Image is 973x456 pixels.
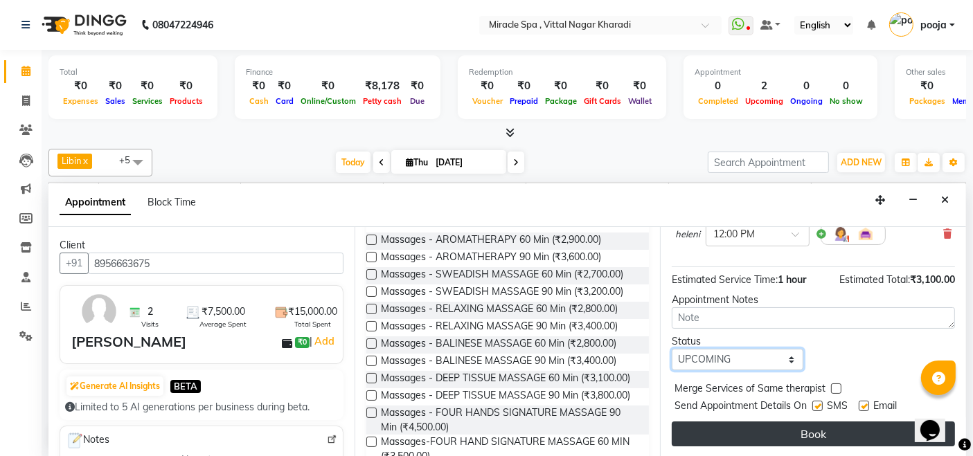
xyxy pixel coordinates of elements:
span: No show [826,96,866,106]
button: Close [935,190,955,211]
div: Total [60,66,206,78]
span: Libin [99,183,241,200]
span: Massages - DEEP TISSUE MASSAGE 90 Min (₹3,800.00) [381,388,630,405]
span: Average Spent [199,319,247,329]
div: Appointment [695,66,866,78]
span: Services [129,96,166,106]
span: [PERSON_NAME] [384,183,526,200]
span: BETA [170,380,201,393]
div: ₹0 [469,78,506,94]
div: ₹0 [60,78,102,94]
span: Gift Cards [580,96,625,106]
span: pooja [920,18,947,33]
div: 2 [742,78,787,94]
span: [PERSON_NAME] [669,183,811,200]
span: Libin [62,155,82,166]
img: avatar [79,291,119,331]
iframe: chat widget [915,401,959,442]
button: +91 [60,253,89,274]
span: Online/Custom [297,96,359,106]
span: ₹7,500.00 [202,304,245,319]
div: ₹0 [625,78,655,94]
span: Completed [695,96,742,106]
span: Wallet [625,96,655,106]
div: ₹0 [506,78,542,94]
span: 2 [148,304,153,319]
span: heleni [812,183,954,200]
div: ₹0 [542,78,580,94]
button: ADD NEW [837,153,885,172]
span: +5 [119,154,141,165]
b: 08047224946 [152,6,213,44]
span: Petty cash [359,96,405,106]
div: Redemption [469,66,655,78]
span: Appointment [60,190,131,215]
span: Massages - RELAXING MASSAGE 60 Min (₹2,800.00) [381,302,618,319]
span: Send Appointment Details On [675,399,807,416]
img: Interior.png [857,226,874,242]
span: Notes [66,432,109,450]
span: Expenses [60,96,102,106]
span: | [310,333,337,349]
span: Estimated Service Time: [672,273,778,286]
span: Massages - BALINESE MASSAGE 90 Min (₹3,400.00) [381,354,616,371]
span: SMS [827,399,848,416]
span: Massages - RELAXING MASSAGE 90 Min (₹3,400.00) [381,319,618,336]
span: Voucher [469,96,506,106]
span: ₹15,000.00 [288,304,337,319]
span: Block Time [148,196,196,208]
button: Generate AI Insights [66,376,163,396]
div: 0 [826,78,866,94]
span: heleni [675,228,700,241]
span: Upcoming [742,96,787,106]
div: ₹0 [272,78,297,94]
input: 2025-09-04 [431,152,501,173]
span: Massages - DEEP TISSUE MASSAGE 60 Min (₹3,100.00) [381,371,630,388]
div: ₹0 [166,78,206,94]
span: Thu [402,157,431,167]
span: Sales [102,96,129,106]
span: Massages - SWEADISH MASSAGE 60 Min (₹2,700.00) [381,267,623,284]
span: Massages - AROMATHERAPY 60 Min (₹2,900.00) [381,232,601,250]
span: Massages - SWEADISH MASSAGE 90 Min (₹3,200.00) [381,284,623,302]
span: MS [PERSON_NAME] [241,183,383,200]
div: ₹0 [129,78,166,94]
span: ₹3,100.00 [910,273,955,286]
span: Visits [141,319,159,329]
a: Add [312,333,337,349]
button: Book [672,421,955,446]
div: Finance [246,66,429,78]
span: Email [873,399,897,416]
div: ₹8,178 [359,78,405,94]
div: Status [672,334,803,349]
div: Appointment Notes [672,293,955,307]
span: Prepaid [506,96,542,106]
span: Due [407,96,428,106]
span: Massages - FOUR HANDS SIGNATURE MASSAGE 90 Min (₹4,500.00) [381,405,639,435]
span: Massages - AROMATHERAPY 90 Min (₹3,600.00) [381,250,601,267]
span: Products [166,96,206,106]
input: Search Appointment [708,152,829,173]
div: Limited to 5 AI generations per business during beta. [65,400,338,414]
a: x [82,155,88,166]
span: Massages - BALINESE MASSAGE 60 Min (₹2,800.00) [381,336,616,354]
span: Package [542,96,580,106]
span: Merge Services of Same therapist [675,381,825,399]
div: ₹0 [580,78,625,94]
span: Ongoing [787,96,826,106]
div: ₹0 [297,78,359,94]
div: ₹0 [906,78,949,94]
img: Hairdresser.png [832,226,849,242]
img: pooja [889,12,913,37]
span: ADD NEW [841,157,882,167]
span: Today [336,152,371,173]
div: ₹0 [246,78,272,94]
span: Cash [246,96,272,106]
span: [PERSON_NAME] [526,183,668,200]
span: ₹0 [295,337,310,348]
span: 1 hour [778,273,806,286]
img: logo [35,6,130,44]
div: 0 [695,78,742,94]
div: Client [60,238,343,253]
input: Search by Name/Mobile/Email/Code [88,253,343,274]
